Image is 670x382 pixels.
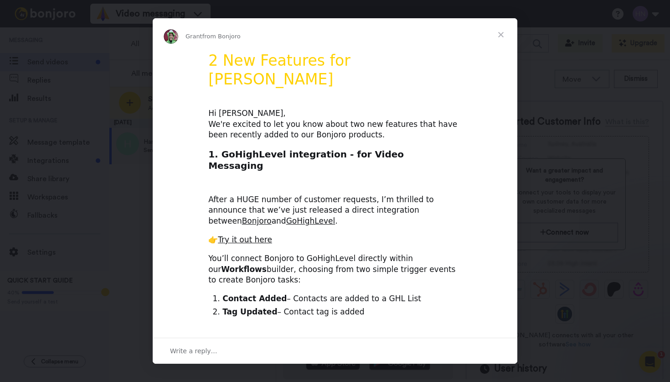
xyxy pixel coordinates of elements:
[286,216,335,225] a: GoHighLevel
[222,293,462,304] li: – Contacts are added to a GHL List
[222,307,277,316] b: Tag Updated
[186,33,202,40] span: Grant
[208,253,462,286] div: You’ll connect Bonjoro to GoHighLevel directly within our builder, choosing from two simple trigg...
[222,307,462,318] li: – Contact tag is added
[222,294,287,303] b: Contact Added
[208,108,462,141] div: Hi [PERSON_NAME], We're excited to let you know about two new features that have been recently ad...
[208,330,462,358] h2: 2. Multiple Custom Domains and new plans - for Testimonials
[221,265,267,274] b: Workflows
[164,29,178,44] img: Profile image for Grant
[202,33,241,40] span: from Bonjoro
[208,235,462,246] div: 👉
[208,183,462,227] div: After a HUGE number of customer requests, I’m thrilled to announce that we’ve just released a dir...
[208,52,462,94] h1: 2 New Features for [PERSON_NAME]
[170,345,217,357] span: Write a reply…
[484,18,517,51] span: Close
[242,216,272,225] a: Bonjoro
[153,338,517,364] div: Open conversation and reply
[208,148,462,177] h2: 1. GoHighLevel integration - for Video Messaging
[218,235,272,244] a: Try it out here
